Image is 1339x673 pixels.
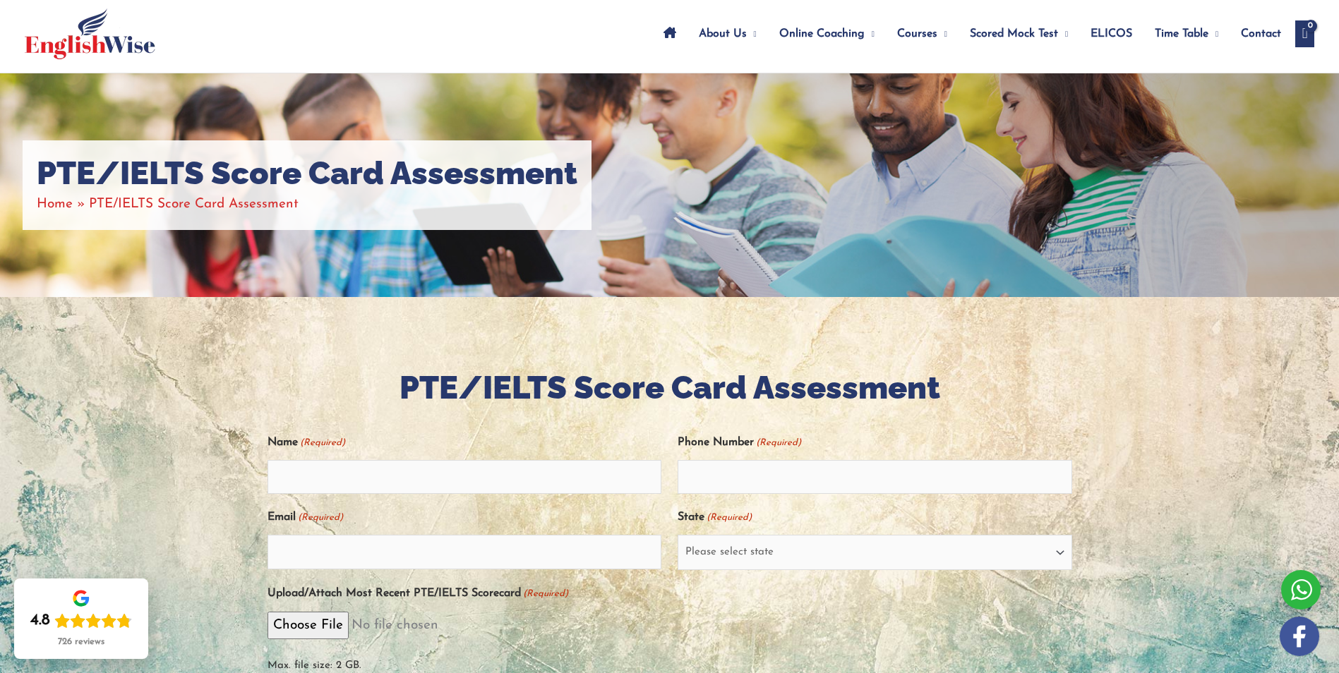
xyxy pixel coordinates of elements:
span: (Required) [299,431,345,454]
a: CoursesMenu Toggle [886,9,959,59]
span: Courses [897,9,937,59]
span: Contact [1241,9,1281,59]
div: 726 reviews [58,636,104,648]
img: white-facebook.png [1280,617,1319,656]
span: Menu Toggle [865,9,875,59]
a: ELICOS [1079,9,1143,59]
h2: PTE/IELTS Score Card Assessment [268,368,1072,409]
span: (Required) [522,582,568,605]
span: About Us [699,9,747,59]
nav: Breadcrumbs [37,193,577,216]
a: Contact [1230,9,1281,59]
nav: Site Navigation: Main Menu [652,9,1282,59]
a: Online CoachingMenu Toggle [768,9,886,59]
div: 4.8 [30,611,50,631]
a: Home [37,198,73,211]
span: Menu Toggle [937,9,947,59]
span: ELICOS [1091,9,1132,59]
span: Scored Mock Test [970,9,1058,59]
span: (Required) [296,506,343,529]
span: Menu Toggle [1058,9,1068,59]
h1: PTE/IELTS Score Card Assessment [37,154,577,193]
span: Time Table [1155,9,1208,59]
a: About UsMenu Toggle [687,9,768,59]
span: Online Coaching [779,9,865,59]
img: cropped-ew-logo [25,8,155,59]
a: View Shopping Cart, empty [1295,20,1314,47]
label: Phone Number [678,431,801,454]
label: Email [268,506,343,529]
label: State [678,506,752,529]
label: Upload/Attach Most Recent PTE/IELTS Scorecard [268,582,568,605]
a: Scored Mock TestMenu Toggle [959,9,1079,59]
span: PTE/IELTS Score Card Assessment [89,198,299,211]
div: Rating: 4.8 out of 5 [30,611,132,631]
a: Time TableMenu Toggle [1143,9,1230,59]
span: (Required) [755,431,802,454]
span: (Required) [706,506,752,529]
span: Menu Toggle [747,9,757,59]
span: Menu Toggle [1208,9,1218,59]
label: Name [268,431,345,454]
